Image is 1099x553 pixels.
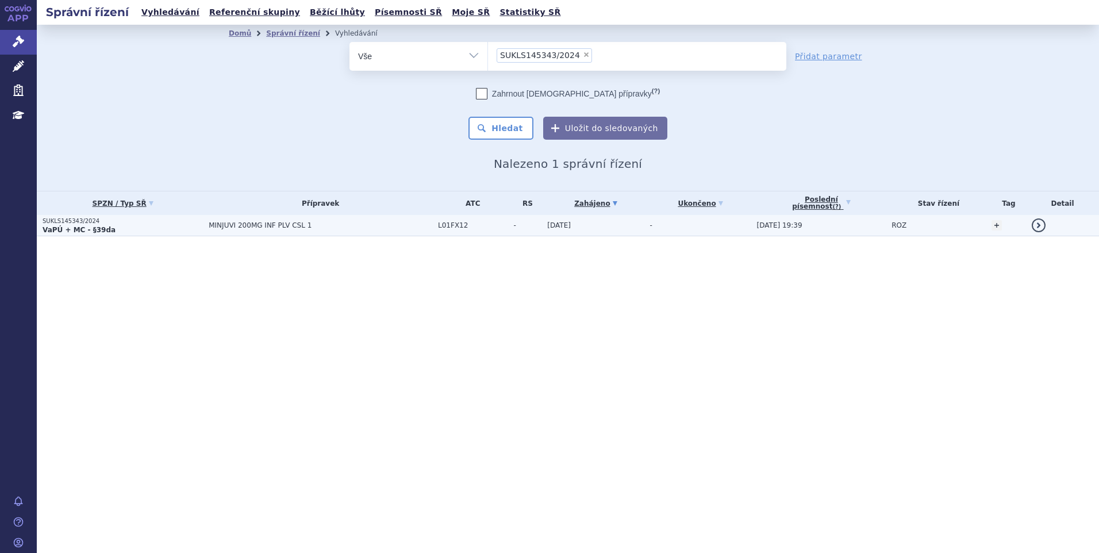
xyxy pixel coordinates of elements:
[494,157,642,171] span: Nalezeno 1 správní řízení
[832,203,841,210] abbr: (?)
[438,221,508,229] span: L01FX12
[500,51,580,59] span: SUKLS145343/2024
[206,5,303,20] a: Referenční skupiny
[209,221,432,229] span: MINJUVI 200MG INF PLV CSL 1
[757,221,802,229] span: [DATE] 19:39
[650,221,652,229] span: -
[432,191,508,215] th: ATC
[892,221,906,229] span: ROZ
[1032,218,1046,232] a: detail
[468,117,533,140] button: Hledat
[547,195,644,212] a: Zahájeno
[514,221,542,229] span: -
[37,4,138,20] h2: Správní řízení
[992,220,1002,231] a: +
[266,29,320,37] a: Správní řízení
[886,191,986,215] th: Stav řízení
[543,117,667,140] button: Uložit do sledovaných
[476,88,660,99] label: Zahrnout [DEMOGRAPHIC_DATA] přípravky
[547,221,571,229] span: [DATE]
[757,191,886,215] a: Poslednípísemnost(?)
[43,226,116,234] strong: VaPÚ + MC - §39da
[595,48,602,62] input: SUKLS145343/2024
[583,51,590,58] span: ×
[652,87,660,95] abbr: (?)
[43,217,203,225] p: SUKLS145343/2024
[203,191,432,215] th: Přípravek
[650,195,751,212] a: Ukončeno
[229,29,251,37] a: Domů
[1026,191,1099,215] th: Detail
[371,5,445,20] a: Písemnosti SŘ
[986,191,1026,215] th: Tag
[306,5,368,20] a: Běžící lhůty
[508,191,542,215] th: RS
[335,25,393,42] li: Vyhledávání
[496,5,564,20] a: Statistiky SŘ
[448,5,493,20] a: Moje SŘ
[43,195,203,212] a: SPZN / Typ SŘ
[795,51,862,62] a: Přidat parametr
[138,5,203,20] a: Vyhledávání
